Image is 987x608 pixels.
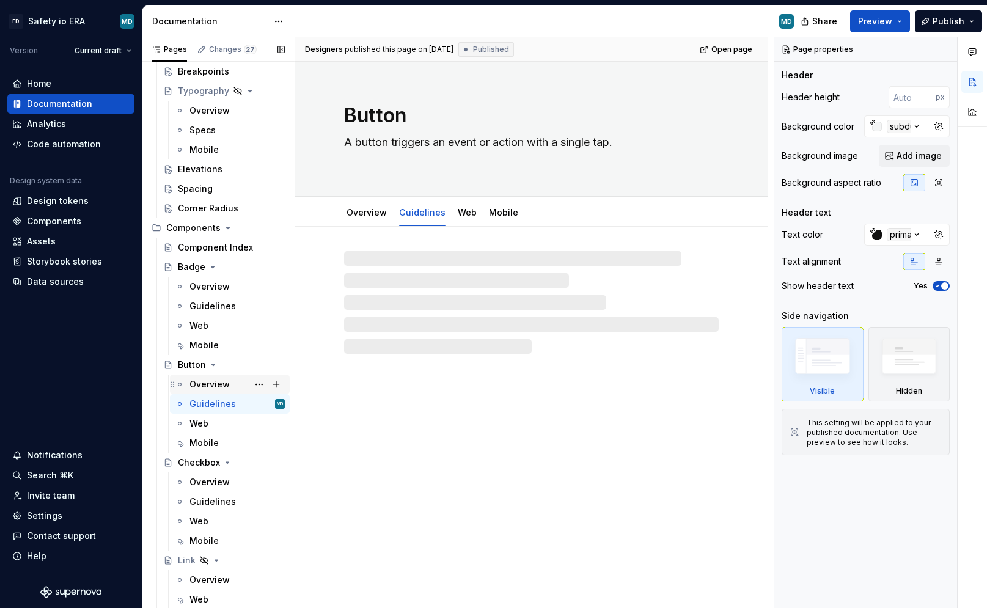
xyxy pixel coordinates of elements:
[178,554,196,566] div: Link
[189,574,230,586] div: Overview
[933,15,964,27] span: Publish
[9,14,23,29] div: ED
[812,15,837,27] span: Share
[473,45,509,54] span: Published
[189,320,208,332] div: Web
[189,535,219,547] div: Mobile
[170,277,290,296] a: Overview
[170,472,290,492] a: Overview
[915,10,982,32] button: Publish
[868,327,950,401] div: Hidden
[158,179,290,199] a: Spacing
[178,202,238,214] div: Corner Radius
[27,98,92,110] div: Documentation
[27,118,66,130] div: Analytics
[158,238,290,257] a: Component Index
[347,207,387,218] a: Overview
[209,45,257,54] div: Changes
[27,78,51,90] div: Home
[782,327,864,401] div: Visible
[7,211,134,231] a: Components
[850,10,910,32] button: Preview
[189,104,230,117] div: Overview
[170,101,290,120] a: Overview
[7,94,134,114] a: Documentation
[342,199,392,225] div: Overview
[7,445,134,465] button: Notifications
[158,453,290,472] a: Checkbox
[864,115,928,137] button: subdued
[189,417,208,430] div: Web
[189,437,219,449] div: Mobile
[27,195,89,207] div: Design tokens
[696,41,758,58] a: Open page
[147,218,290,238] div: Components
[807,418,942,447] div: This setting will be applied to your published documentation. Use preview to see how it looks.
[27,255,102,268] div: Storybook stories
[189,593,208,606] div: Web
[158,551,290,570] a: Link
[7,191,134,211] a: Design tokens
[453,199,482,225] div: Web
[7,466,134,485] button: Search ⌘K
[189,378,230,390] div: Overview
[7,134,134,154] a: Code automation
[782,310,849,322] div: Side navigation
[782,280,854,292] div: Show header text
[170,511,290,531] a: Web
[189,300,236,312] div: Guidelines
[887,120,929,133] div: subdued
[936,92,945,102] p: px
[711,45,752,54] span: Open page
[27,138,101,150] div: Code automation
[782,207,831,219] div: Header text
[879,145,950,167] button: Add image
[189,476,230,488] div: Overview
[345,45,453,54] div: published this page on [DATE]
[794,10,845,32] button: Share
[27,469,73,482] div: Search ⌘K
[40,586,101,598] a: Supernova Logo
[394,199,450,225] div: Guidelines
[170,531,290,551] a: Mobile
[7,546,134,566] button: Help
[178,163,222,175] div: Elevations
[489,207,518,218] a: Mobile
[122,16,133,26] div: MD
[152,45,187,54] div: Pages
[27,489,75,502] div: Invite team
[10,176,82,186] div: Design system data
[7,486,134,505] a: Invite team
[810,386,835,396] div: Visible
[7,232,134,251] a: Assets
[152,15,268,27] div: Documentation
[189,496,236,508] div: Guidelines
[305,45,343,54] span: Designers
[782,229,823,241] div: Text color
[170,316,290,335] a: Web
[342,101,716,130] textarea: Button
[277,398,283,410] div: MD
[178,65,229,78] div: Breakpoints
[7,74,134,93] a: Home
[782,69,813,81] div: Header
[178,85,229,97] div: Typography
[7,114,134,134] a: Analytics
[27,215,81,227] div: Components
[782,255,841,268] div: Text alignment
[189,515,208,527] div: Web
[178,241,253,254] div: Component Index
[189,124,216,136] div: Specs
[166,222,221,234] div: Components
[7,252,134,271] a: Storybook stories
[27,530,96,542] div: Contact support
[342,133,716,167] textarea: A button triggers an event or action with a single tap.
[864,224,928,246] button: primary
[178,456,220,469] div: Checkbox
[244,45,257,54] span: 27
[170,492,290,511] a: Guidelines
[27,235,56,247] div: Assets
[782,120,854,133] div: Background color
[399,207,446,218] a: Guidelines
[158,81,290,101] a: Typography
